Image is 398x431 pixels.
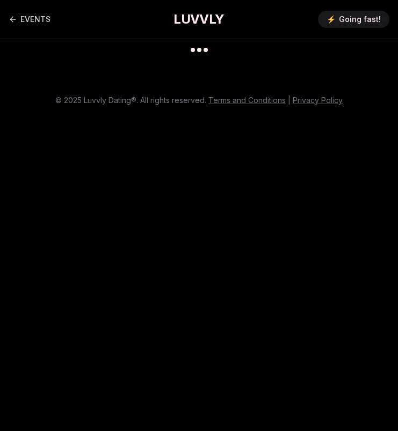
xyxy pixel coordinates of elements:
[9,9,50,30] a: Back to events
[327,14,336,25] span: ⚡️
[293,96,343,105] a: Privacy Policy
[339,14,381,25] span: Going fast!
[288,96,291,105] span: |
[208,96,286,105] a: Terms and Conditions
[173,11,224,28] a: LUVVLY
